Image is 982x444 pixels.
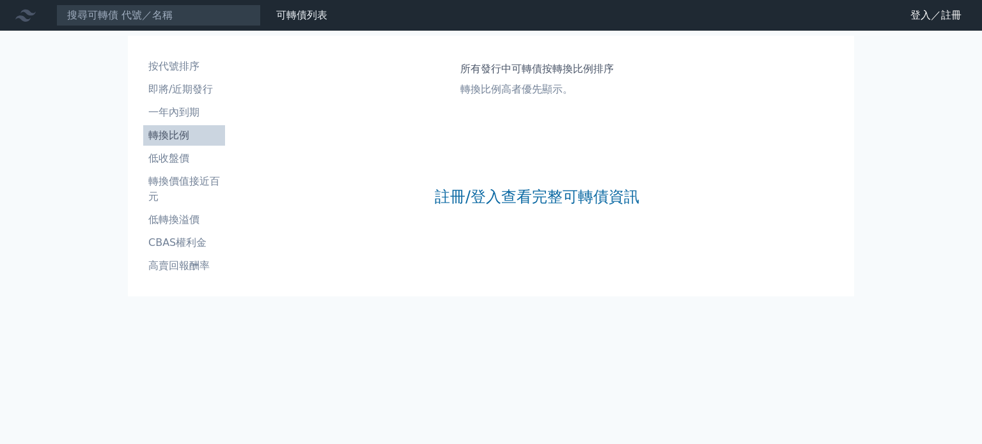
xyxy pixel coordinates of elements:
[143,258,225,273] li: 高賣回報酬率
[143,210,225,230] a: 低轉換溢價
[143,128,225,143] li: 轉換比例
[143,171,225,207] a: 轉換價值接近百元
[143,125,225,146] a: 轉換比例
[143,151,225,166] li: 低收盤價
[276,9,327,21] a: 可轉債列表
[435,187,639,207] a: 註冊/登入查看完整可轉債資訊
[143,233,225,253] a: CBAS權利金
[900,5,972,26] a: 登入／註冊
[143,174,225,204] li: 轉換價值接近百元
[460,61,614,77] h1: 所有發行中可轉債按轉換比例排序
[143,59,225,74] li: 按代號排序
[143,148,225,169] a: 低收盤價
[143,235,225,250] li: CBAS權利金
[143,105,225,120] li: 一年內到期
[56,4,261,26] input: 搜尋可轉債 代號／名稱
[143,82,225,97] li: 即將/近期發行
[143,256,225,276] a: 高賣回報酬率
[143,56,225,77] a: 按代號排序
[143,102,225,123] a: 一年內到期
[143,79,225,100] a: 即將/近期發行
[460,82,614,97] p: 轉換比例高者優先顯示。
[143,212,225,227] li: 低轉換溢價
